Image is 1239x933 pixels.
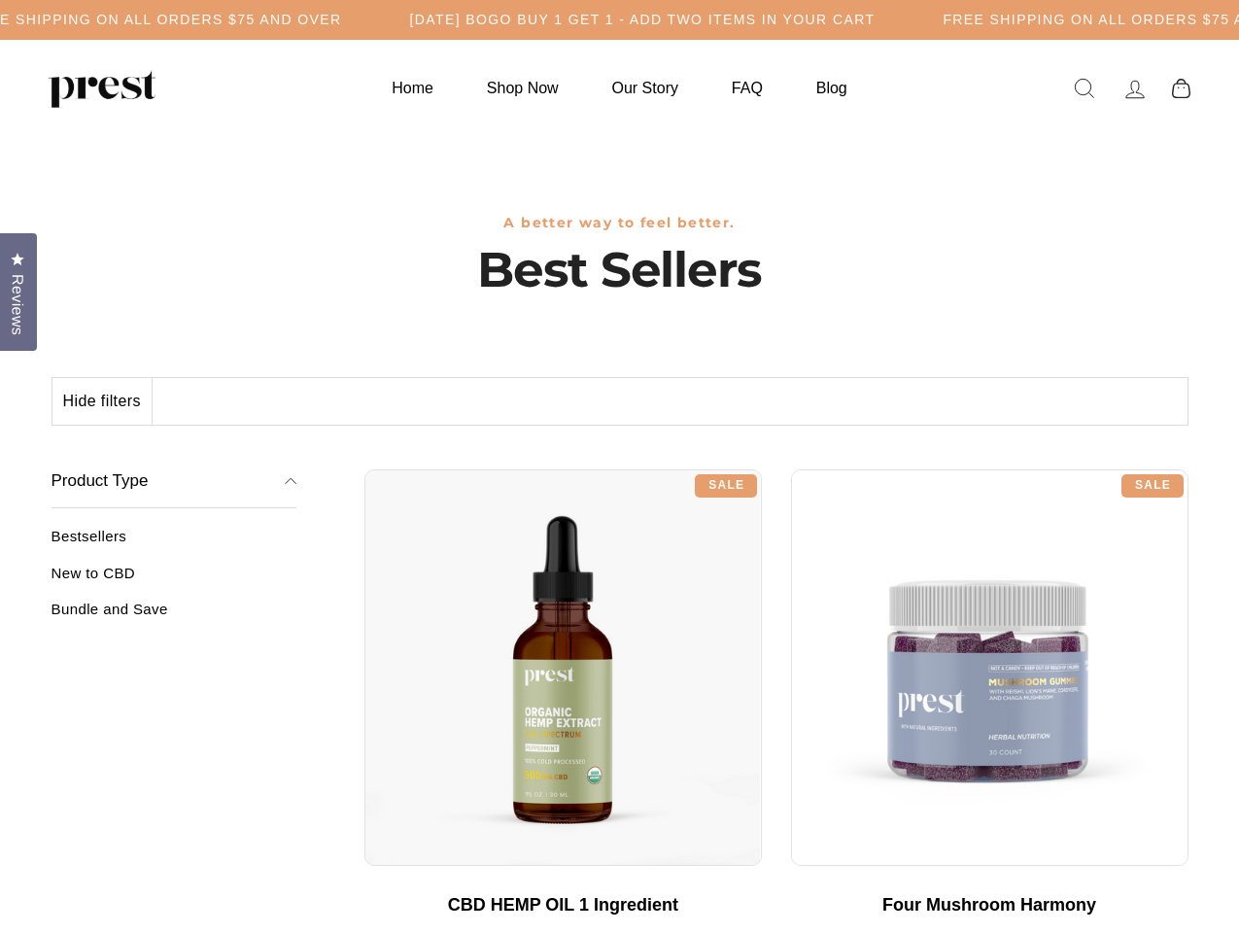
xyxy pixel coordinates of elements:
[463,69,583,107] a: Shop Now
[707,69,787,107] a: FAQ
[5,274,30,335] span: Reviews
[384,895,742,916] div: CBD HEMP OIL 1 Ingredient
[52,215,1188,231] h3: A better way to feel better.
[792,69,872,107] a: Blog
[52,565,297,597] a: New to CBD
[52,455,297,509] button: Product Type
[367,69,458,107] a: Home
[410,12,876,28] h5: [DATE] BOGO BUY 1 GET 1 - ADD TWO ITEMS IN YOUR CART
[367,69,871,107] ul: Primary
[52,601,297,633] a: Bundle and Save
[49,69,155,108] img: PREST ORGANICS
[810,895,1169,916] div: Four Mushroom Harmony
[695,474,757,498] div: Sale
[52,528,297,560] a: Bestsellers
[52,378,153,425] button: Hide filters
[588,69,703,107] a: Our Story
[1121,474,1184,498] div: Sale
[52,241,1188,299] h1: Best Sellers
